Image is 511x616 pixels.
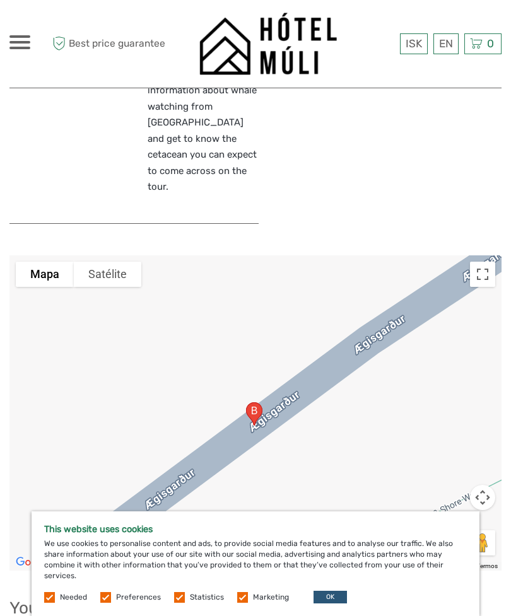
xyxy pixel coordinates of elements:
[241,397,267,431] div: Ægisgarður 5, 101 Reykjavík, Islândia
[406,37,422,50] span: ISK
[145,20,160,35] button: Open LiveChat chat widget
[190,592,224,603] label: Statistics
[314,591,347,603] button: OK
[32,511,479,616] div: We use cookies to personalise content and ads, to provide social media features and to analyse ou...
[18,22,143,32] p: We're away right now. Please check back later!
[433,33,459,54] div: EN
[44,524,467,535] h5: This website uses cookies
[116,592,161,603] label: Preferences
[60,592,87,603] label: Needed
[148,67,259,195] p: See for more information about whale watching from [GEOGRAPHIC_DATA] and get to know the cetacean...
[470,530,495,555] button: Arraste o Pegman até o mapa para abrir o Street View
[13,554,54,571] a: Abrir esta área no Google Maps (abre uma nova janela)
[199,13,338,75] img: 1276-09780d38-f550-4f2e-b773-0f2717b8e24e_logo_big.png
[16,262,74,287] button: Mostrar mapa de ruas
[49,33,165,54] span: Best price guarantee
[74,262,141,287] button: Mostrar imagens de satélite
[470,485,495,510] button: Controles da câmera no mapa
[476,562,498,569] a: Termos (abre em uma nova guia)
[253,592,289,603] label: Marketing
[13,554,54,571] img: Google
[470,262,495,287] button: Ativar a visualização em tela cheia
[485,37,496,50] span: 0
